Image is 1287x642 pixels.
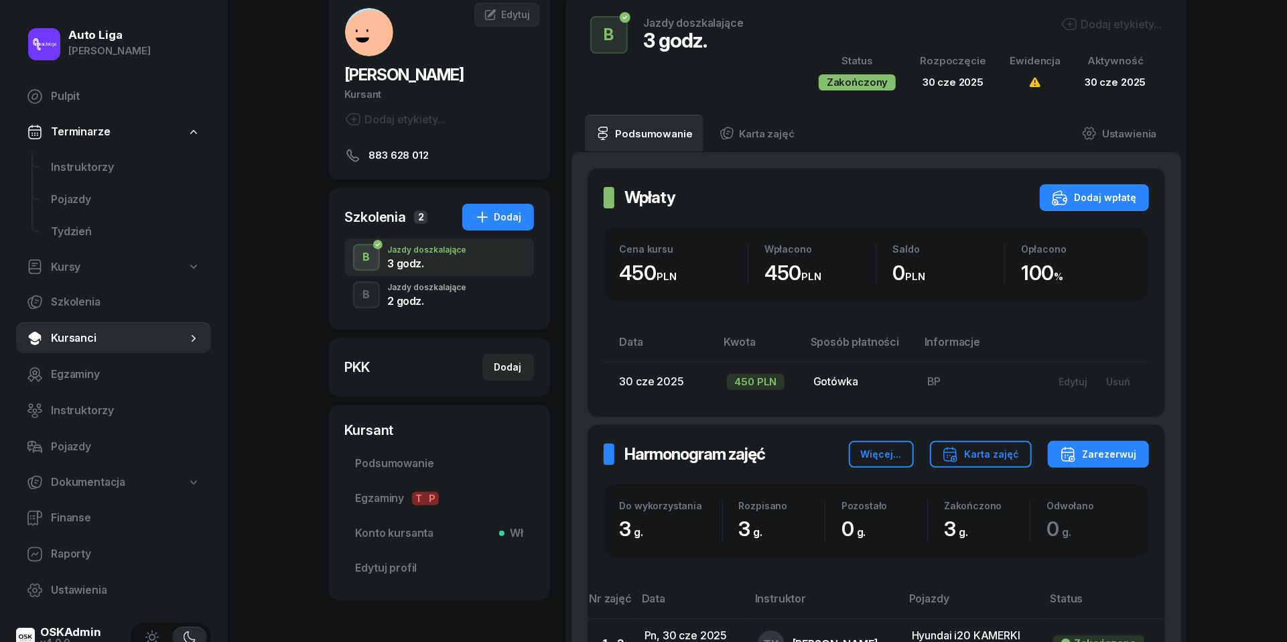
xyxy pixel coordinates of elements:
th: Status [1042,590,1165,619]
div: Edytuj [1059,376,1087,387]
button: Więcej... [849,441,914,468]
a: Instruktorzy [16,395,211,427]
button: B [353,281,380,308]
th: Kwota [716,333,803,362]
div: Dodaj wpłatę [1052,190,1137,206]
span: P [425,492,439,505]
span: Kursanci [51,330,187,347]
span: Instruktorzy [51,402,200,420]
span: Tydzień [51,223,200,241]
span: Kursy [51,259,80,276]
span: Edytuj [501,9,529,20]
div: 3 godz. [644,28,744,52]
div: Zarezerwuj [1060,446,1137,462]
span: 3 [620,517,651,541]
span: 30 cze 2025 [620,375,684,388]
div: Szkolenia [345,208,407,227]
span: 883 628 012 [369,147,429,164]
span: T [412,492,425,505]
div: Kursant [345,421,534,440]
span: Raporty [51,545,200,563]
div: B [357,246,375,269]
a: Dokumentacja [16,467,211,498]
div: Dodaj [474,209,522,225]
div: 450 [764,261,876,285]
div: 100 [1021,261,1133,285]
button: B [590,16,628,54]
span: 0 [1046,517,1078,541]
span: Pulpit [51,88,200,105]
div: Odwołano [1046,500,1132,511]
button: Karta zajęć [930,441,1032,468]
a: Ustawienia [16,574,211,606]
a: Raporty [16,538,211,570]
a: Kursanci [16,322,211,355]
span: Finanse [51,509,200,527]
div: Ewidencja [1010,52,1061,70]
button: Usuń [1097,371,1140,393]
th: Data [634,590,747,619]
span: Konto kursanta [356,525,523,542]
div: Pozostało [841,500,927,511]
span: Pojazdy [51,438,200,456]
small: g. [857,525,866,539]
span: BP [927,375,941,388]
a: EgzaminyTP [345,483,534,515]
a: Konto kursantaWł [345,517,534,550]
div: Do wykorzystania [620,500,722,511]
div: Wpłacono [764,243,876,255]
span: [PERSON_NAME] [345,65,464,84]
a: Edytuj [474,3,539,27]
th: Informacje [917,333,1039,362]
th: Sposób płatności [803,333,917,362]
a: Edytuj profil [345,552,534,584]
div: Rozpoczęcie [920,52,986,70]
div: Więcej... [861,446,902,462]
div: Dodaj etykiety... [1061,16,1162,32]
span: Wł [504,525,523,542]
a: Kursy [16,252,211,283]
div: Karta zajęć [942,446,1020,462]
div: Saldo [893,243,1005,255]
a: Podsumowanie [585,115,703,152]
button: BJazdy doszkalające3 godz. [345,239,534,276]
a: Szkolenia [16,286,211,318]
th: Data [604,333,716,362]
button: BJazdy doszkalające2 godz. [345,276,534,314]
button: Zarezerwuj [1048,441,1149,468]
div: 30 cze 2025 [1085,74,1146,91]
small: g. [959,525,968,539]
h2: Wpłaty [625,187,676,208]
div: Jazdy doszkalające [388,246,467,254]
span: Egzaminy [51,366,200,383]
a: Pojazdy [16,431,211,463]
span: 30 cze 2025 [923,76,984,88]
span: Edytuj profil [356,560,523,577]
a: Ustawienia [1071,115,1167,152]
div: OSKAdmin [40,627,101,638]
div: Status [819,52,896,70]
span: Egzaminy [356,490,523,507]
div: Aktywność [1085,52,1146,70]
a: Instruktorzy [40,151,211,184]
small: g. [634,525,643,539]
div: Zakończony [819,74,896,90]
div: Jazdy doszkalające [644,17,744,28]
a: Pojazdy [40,184,211,216]
a: Terminarze [16,117,211,147]
span: Podsumowanie [356,455,523,472]
small: PLN [802,270,822,283]
h2: Harmonogram zajęć [625,444,766,465]
small: PLN [657,270,677,283]
div: B [598,21,619,48]
div: B [357,283,375,306]
button: Dodaj etykiety... [345,111,446,127]
button: Edytuj [1049,371,1097,393]
th: Pojazdy [901,590,1042,619]
small: g. [754,525,763,539]
span: Ustawienia [51,582,200,599]
small: PLN [905,270,925,283]
div: [PERSON_NAME] [68,42,151,60]
th: Nr zajęć [588,590,634,619]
